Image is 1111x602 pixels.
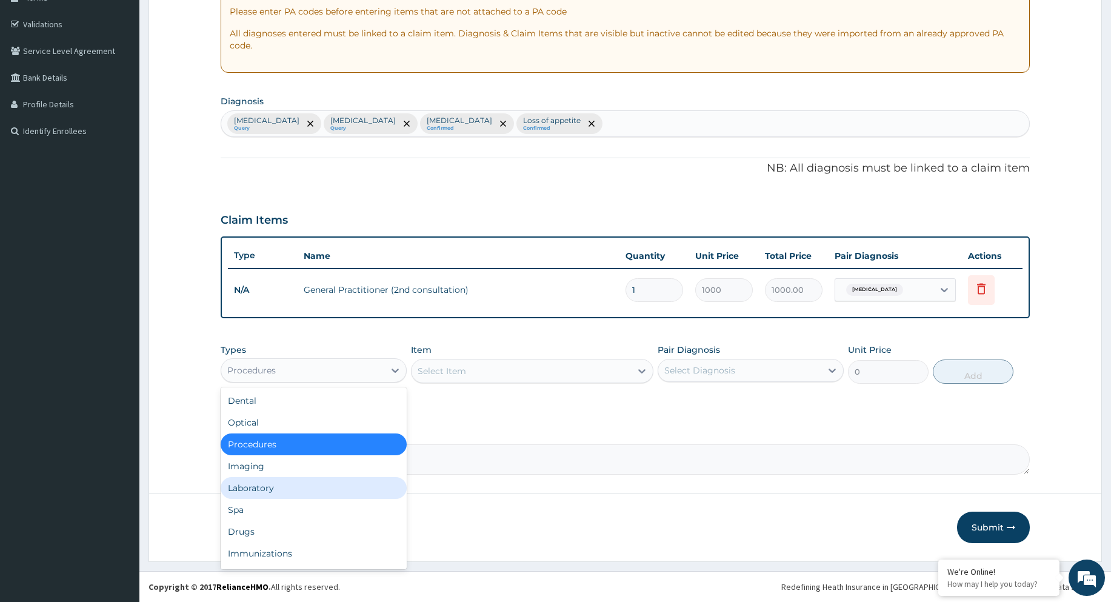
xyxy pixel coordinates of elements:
small: Query [330,125,396,132]
div: Redefining Heath Insurance in [GEOGRAPHIC_DATA] using Telemedicine and Data Science! [781,581,1102,593]
div: Procedures [227,364,276,376]
textarea: Type your message and hit 'Enter' [6,331,231,373]
footer: All rights reserved. [139,571,1111,602]
label: Unit Price [848,344,892,356]
p: Loss of appetite [523,116,581,125]
td: N/A [228,279,298,301]
p: All diagnoses entered must be linked to a claim item. Diagnosis & Claim Items that are visible bu... [230,27,1021,52]
a: RelianceHMO [216,581,269,592]
label: Item [411,344,432,356]
p: NB: All diagnosis must be linked to a claim item [221,161,1030,176]
div: Imaging [221,455,407,477]
p: [MEDICAL_DATA] [234,116,299,125]
div: Select Diagnosis [664,364,735,376]
th: Total Price [759,244,829,268]
span: remove selection option [305,118,316,129]
div: Minimize live chat window [199,6,228,35]
img: d_794563401_company_1708531726252_794563401 [22,61,49,91]
div: Drugs [221,521,407,543]
small: Query [234,125,299,132]
p: Please enter PA codes before entering items that are not attached to a PA code [230,5,1021,18]
span: remove selection option [586,118,597,129]
small: Confirmed [523,125,581,132]
p: How may I help you today? [947,579,1050,589]
small: Confirmed [427,125,492,132]
th: Actions [962,244,1023,268]
div: Chat with us now [63,68,204,84]
label: Comment [221,427,1030,438]
div: Laboratory [221,477,407,499]
span: remove selection option [498,118,509,129]
strong: Copyright © 2017 . [148,581,271,592]
span: remove selection option [401,118,412,129]
label: Pair Diagnosis [658,344,720,356]
th: Pair Diagnosis [829,244,962,268]
div: We're Online! [947,566,1050,577]
th: Name [298,244,619,268]
th: Quantity [619,244,689,268]
button: Submit [957,512,1030,543]
h3: Claim Items [221,214,288,227]
div: Others [221,564,407,586]
div: Optical [221,412,407,433]
label: Diagnosis [221,95,264,107]
span: We're online! [70,153,167,275]
p: [MEDICAL_DATA] [427,116,492,125]
div: Spa [221,499,407,521]
th: Unit Price [689,244,759,268]
div: Select Item [418,365,466,377]
div: Dental [221,390,407,412]
div: Immunizations [221,543,407,564]
label: Types [221,345,246,355]
th: Type [228,244,298,267]
div: Procedures [221,433,407,455]
td: General Practitioner (2nd consultation) [298,278,619,302]
p: [MEDICAL_DATA] [330,116,396,125]
span: [MEDICAL_DATA] [846,284,903,296]
button: Add [933,360,1014,384]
